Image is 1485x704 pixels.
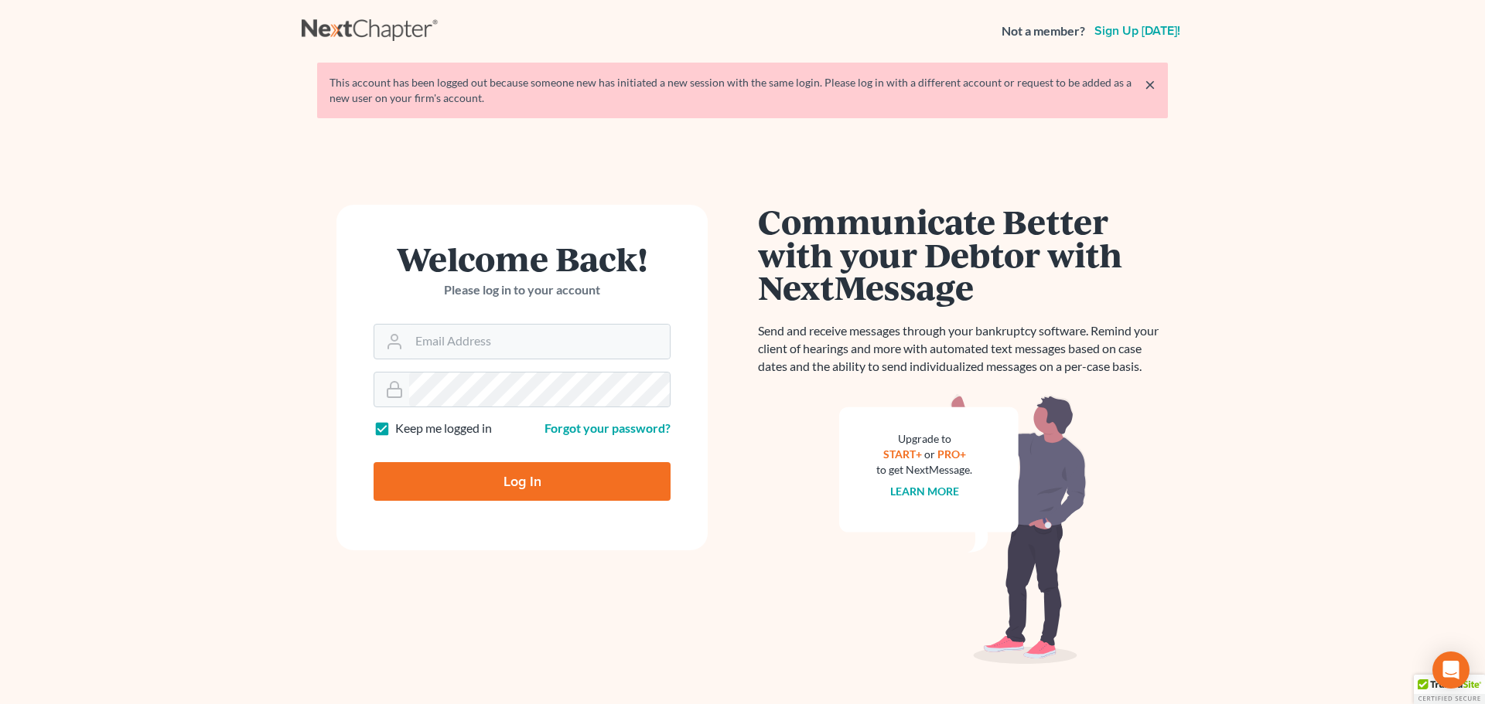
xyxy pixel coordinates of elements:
[544,420,671,435] a: Forgot your password?
[1432,651,1470,689] div: Open Intercom Messenger
[876,431,972,447] div: Upgrade to
[1002,22,1085,40] strong: Not a member?
[395,420,492,437] label: Keep me logged in
[1414,675,1485,704] div: TrustedSite Certified
[329,75,1156,106] div: This account has been logged out because someone new has initiated a new session with the same lo...
[1145,75,1156,94] a: ×
[890,485,959,498] a: Learn more
[409,325,670,359] input: Email Address
[758,205,1168,304] h1: Communicate Better with your Debtor with NextMessage
[883,447,922,461] a: START+
[839,394,1087,665] img: nextmessage_bg-59042aed3d76b12b5cd301f8e5b87938c9018125f34e5fa2b7a6b67550977c72.svg
[374,242,671,275] h1: Welcome Back!
[937,447,966,461] a: PRO+
[924,447,935,461] span: or
[1091,25,1183,37] a: Sign up [DATE]!
[758,322,1168,376] p: Send and receive messages through your bankruptcy software. Remind your client of hearings and mo...
[374,462,671,501] input: Log In
[374,281,671,299] p: Please log in to your account
[876,462,972,478] div: to get NextMessage.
